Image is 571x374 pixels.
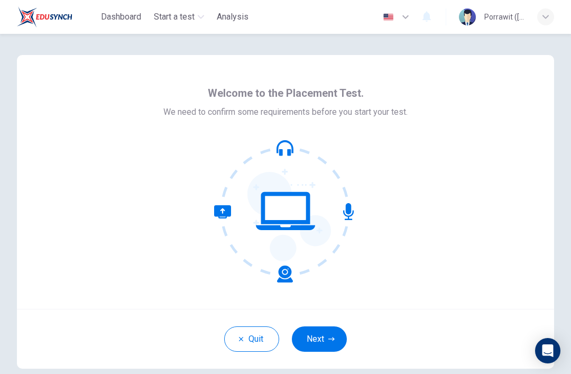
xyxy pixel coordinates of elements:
button: Dashboard [97,7,145,26]
span: Welcome to the Placement Test. [208,85,364,102]
span: We need to confirm some requirements before you start your test. [163,106,408,118]
div: Porrawit ([GEOGRAPHIC_DATA]) Sansuk [484,11,524,23]
button: Quit [224,326,279,352]
button: Start a test [150,7,208,26]
span: Analysis [217,11,248,23]
img: en [382,13,395,21]
div: Open Intercom Messenger [535,338,560,363]
a: EduSynch logo [17,6,97,28]
button: Next [292,326,347,352]
img: Profile picture [459,8,476,25]
span: Start a test [154,11,195,23]
span: Dashboard [101,11,141,23]
img: EduSynch logo [17,6,72,28]
button: Analysis [213,7,253,26]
